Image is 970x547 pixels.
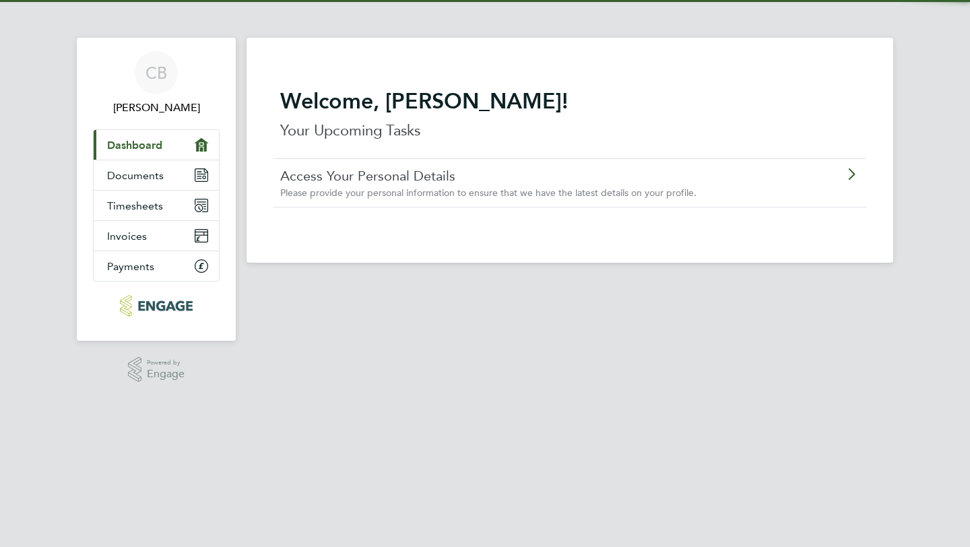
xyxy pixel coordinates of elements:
a: Payments [94,251,219,281]
span: CB [145,64,167,82]
span: Dashboard [107,139,162,152]
span: Please provide your personal information to ensure that we have the latest details on your profile. [280,187,697,199]
span: Engage [147,368,185,380]
a: Access Your Personal Details [280,167,783,185]
a: Dashboard [94,130,219,160]
span: Documents [107,169,164,182]
a: CB[PERSON_NAME] [93,51,220,116]
a: Documents [94,160,219,190]
span: Payments [107,260,154,273]
img: educationmattersgroup-logo-retina.png [120,295,192,317]
span: Powered by [147,357,185,368]
nav: Main navigation [77,38,236,341]
a: Powered byEngage [128,357,185,383]
a: Go to home page [93,295,220,317]
p: Your Upcoming Tasks [280,120,860,141]
span: Timesheets [107,199,163,212]
span: Catherine Bowdren [93,100,220,116]
a: Timesheets [94,191,219,220]
span: Invoices [107,230,147,243]
h2: Welcome, [PERSON_NAME]! [280,88,860,115]
a: Invoices [94,221,219,251]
